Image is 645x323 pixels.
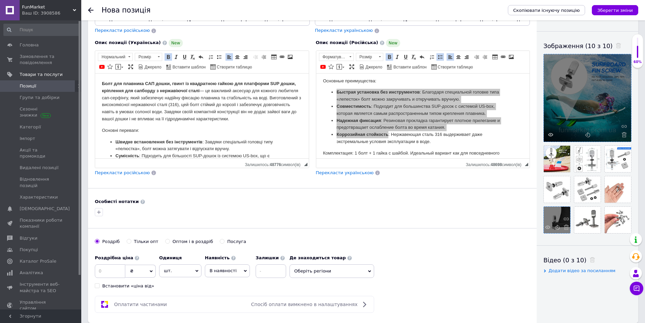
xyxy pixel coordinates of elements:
span: Характеристики [20,194,58,200]
a: Збільшити відступ [260,53,267,61]
a: По правому краю [242,53,249,61]
body: Редактор, C2631D5C-6AE7-4917-9C5A-BE379F5360B5 [7,7,207,170]
a: Вставити іконку [106,63,114,70]
a: Форматування [319,53,354,61]
span: Показники роботи компанії [20,217,63,229]
span: Вставити шаблон [172,64,206,70]
span: Форматування [319,53,347,61]
a: Вставити/Редагувати посилання (Ctrl+L) [499,53,507,61]
a: Зменшити відступ [252,53,259,61]
span: Джерело [144,64,162,70]
span: Категорії [20,124,41,130]
li: : Подходит для большинства SUP-досок с системой US-box, которая является самым распространенным т... [20,29,193,44]
b: Роздрібна ціна [95,255,133,260]
li: : Резиновая прокладка гарантирует плотное прилегание и предотвращает ослабление болта во время ка... [20,44,193,58]
a: Видалити форматування [189,53,196,61]
strong: Надежная фиксация [20,44,65,49]
a: По центру [234,53,241,61]
a: Максимізувати [127,63,134,70]
span: Створити таблицю [216,64,252,70]
div: Зображення (10 з 10) [543,42,631,50]
div: Оптом і в роздріб [173,239,213,245]
span: Опис позиції (Російська) [316,40,378,45]
a: Розмір [135,53,162,61]
p: Основні переваги: [7,54,207,61]
div: 60% [632,60,643,64]
span: Управління сайтом [20,299,63,311]
li: : Благодаря специальной головке типа «лепесток» болт можно закручивать и откручивать вручную. [20,15,193,29]
a: Вставити шаблон [165,63,207,70]
b: Залишки [256,255,279,260]
li: : Підходить для більшості SUP-дошок із системою US-box, що є найпоширенішим типом кріплення плавн... [20,79,193,93]
a: Підкреслений (Ctrl+U) [402,53,409,61]
a: Вставити повідомлення [336,63,345,70]
div: 60% Якість заповнення [632,34,643,68]
a: Джерело [358,63,384,70]
div: Кiлькiсть символiв [466,161,525,167]
span: Покупці [20,247,38,253]
span: Створити таблицю [437,64,473,70]
a: Зображення [286,53,294,61]
a: Максимізувати [348,63,356,70]
span: New [386,39,400,47]
a: По правому краю [463,53,470,61]
button: Скопіювати існуючу позицію [508,5,585,15]
li: : Нержавеющая сталь 316 выдерживает даже экстремальные условия эксплуатации в воде. [20,58,193,72]
span: Потягніть для зміни розмірів [525,163,528,166]
span: FunMarket [22,4,73,10]
h1: Нова позиція [102,6,151,14]
span: 48776 [270,162,281,167]
span: Головна [20,42,39,48]
button: Чат з покупцем [630,282,643,295]
a: Вставити/видалити маркований список [436,53,444,61]
span: Позиції [20,83,36,89]
b: Одиниця [159,255,182,260]
span: В наявності [210,268,237,273]
span: Скопіювати існуючу позицію [513,8,580,13]
a: По лівому краю [447,53,454,61]
input: 0 [95,264,125,278]
span: Перекласти російською [95,170,150,175]
span: Інструменти веб-майстра та SEO [20,281,63,294]
iframe: Редактор, C2631D5C-6AE7-4917-9C5A-BE379F5360B5 [95,74,309,158]
span: Потягніть для зміни розмірів [304,163,307,166]
div: Кiлькiсть символiв [245,161,304,167]
a: Повернути (Ctrl+Z) [418,53,426,61]
span: Відновлення позицій [20,176,63,188]
span: Видалені позиції [20,165,59,171]
div: Тільки опт [134,239,158,245]
a: Курсив (Ctrl+I) [394,53,401,61]
a: Нормальний [98,53,133,61]
a: Вставити/видалити нумерований список [428,53,436,61]
span: Розмір [356,53,377,61]
div: Послуга [227,239,246,245]
a: Видалити форматування [410,53,417,61]
a: Жирний (Ctrl+B) [386,53,393,61]
span: Додати відео за посиланням [549,268,616,273]
strong: Быстрая установка без инструментов [20,16,104,21]
a: Таблиця [491,53,499,61]
div: Встановити «ціна від» [102,283,154,289]
span: Імпорт [20,136,35,142]
a: Таблиця [270,53,278,61]
span: Відео (0 з 10) [543,257,586,264]
strong: Швидке встановлення без інструментів [20,66,107,71]
a: Зменшити відступ [473,53,480,61]
a: Збільшити відступ [481,53,489,61]
span: Товари та послуги [20,72,63,78]
strong: Совместимость [20,30,55,35]
span: Перекласти українською [315,28,373,33]
span: 48698 [491,162,502,167]
strong: Болт для плавника САП дошки, гвинт із квадратною гайкою для платформи SUP дошки, кріплення для са... [7,7,201,20]
a: Додати відео з YouTube [98,63,106,70]
span: Сезонні знижки [20,106,63,118]
span: Перекласти українською [316,170,374,175]
a: Додати відео з YouTube [319,63,327,70]
span: Оплатити частинами [114,302,167,307]
b: Наявність [205,255,230,260]
a: Джерело [137,63,163,70]
input: - [256,264,286,278]
span: Джерело [365,64,383,70]
span: Вставити шаблон [392,64,427,70]
a: Вставити/видалити маркований список [215,53,223,61]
